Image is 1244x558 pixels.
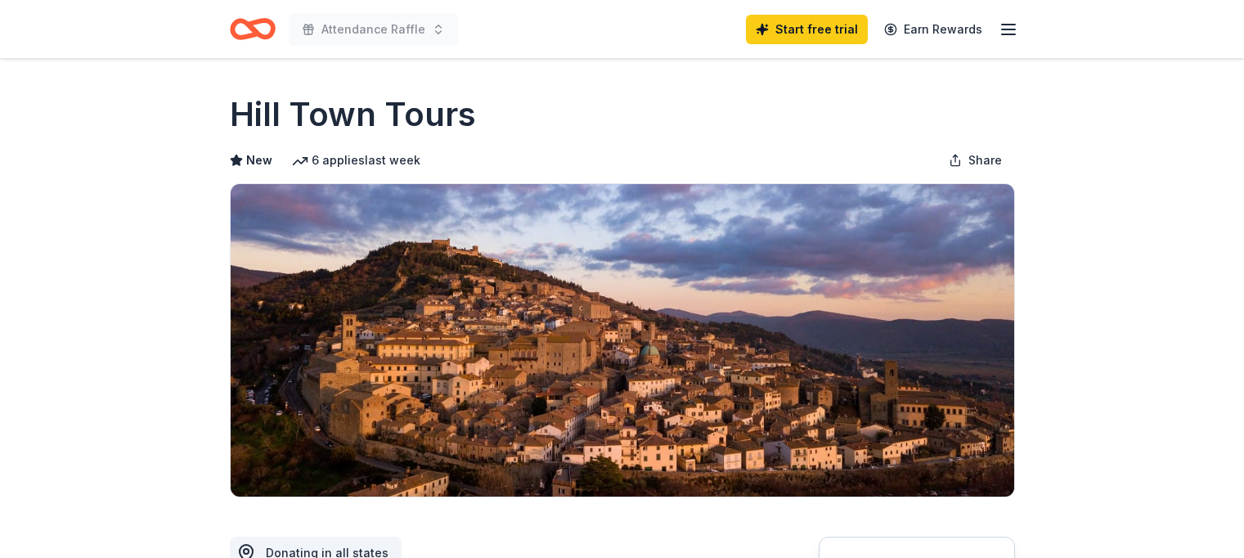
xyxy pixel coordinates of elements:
[230,10,276,48] a: Home
[230,92,476,137] h1: Hill Town Tours
[874,15,992,44] a: Earn Rewards
[321,20,425,39] span: Attendance Raffle
[289,13,458,46] button: Attendance Raffle
[246,151,272,170] span: New
[231,184,1014,497] img: Image for Hill Town Tours
[292,151,420,170] div: 6 applies last week
[968,151,1002,170] span: Share
[936,144,1015,177] button: Share
[746,15,868,44] a: Start free trial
